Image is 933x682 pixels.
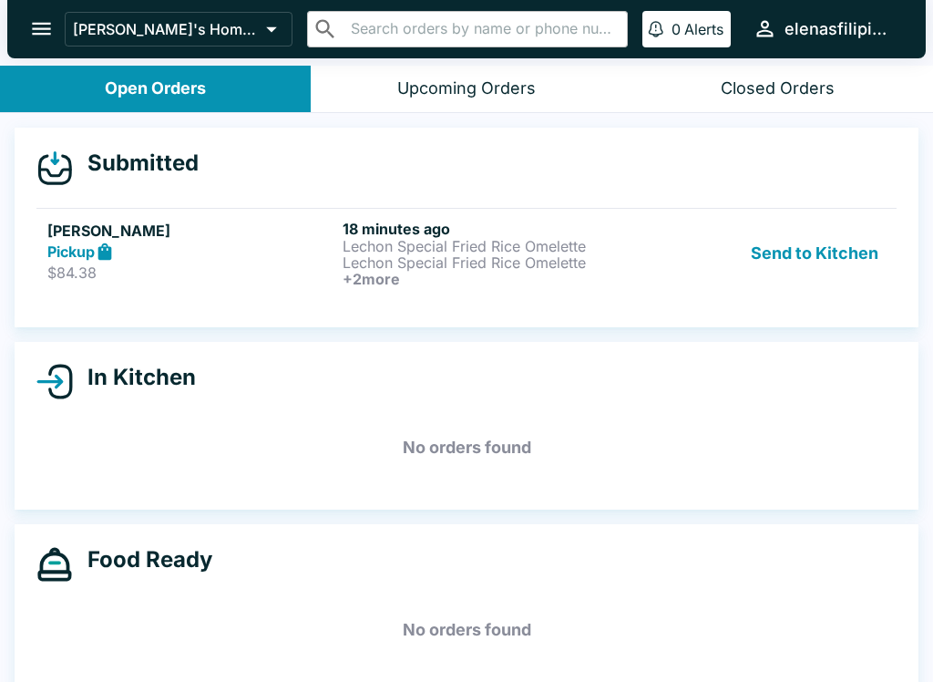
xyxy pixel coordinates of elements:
[745,9,904,48] button: elenasfilipinofoods
[36,415,897,480] h5: No orders found
[105,78,206,99] div: Open Orders
[743,220,886,287] button: Send to Kitchen
[18,5,65,52] button: open drawer
[343,220,631,238] h6: 18 minutes ago
[36,208,897,298] a: [PERSON_NAME]Pickup$84.3818 minutes agoLechon Special Fried Rice OmeletteLechon Special Fried Ric...
[343,271,631,287] h6: + 2 more
[397,78,536,99] div: Upcoming Orders
[47,243,95,261] strong: Pickup
[721,78,835,99] div: Closed Orders
[684,20,723,38] p: Alerts
[73,546,212,573] h4: Food Ready
[73,364,196,391] h4: In Kitchen
[65,12,292,46] button: [PERSON_NAME]'s Home of the Finest Filipino Foods
[47,263,335,282] p: $84.38
[784,18,897,40] div: elenasfilipinofoods
[345,16,620,42] input: Search orders by name or phone number
[36,597,897,663] h5: No orders found
[73,20,259,38] p: [PERSON_NAME]'s Home of the Finest Filipino Foods
[47,220,335,242] h5: [PERSON_NAME]
[343,238,631,254] p: Lechon Special Fried Rice Omelette
[672,20,681,38] p: 0
[73,150,199,177] h4: Submitted
[343,254,631,271] p: Lechon Special Fried Rice Omelette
